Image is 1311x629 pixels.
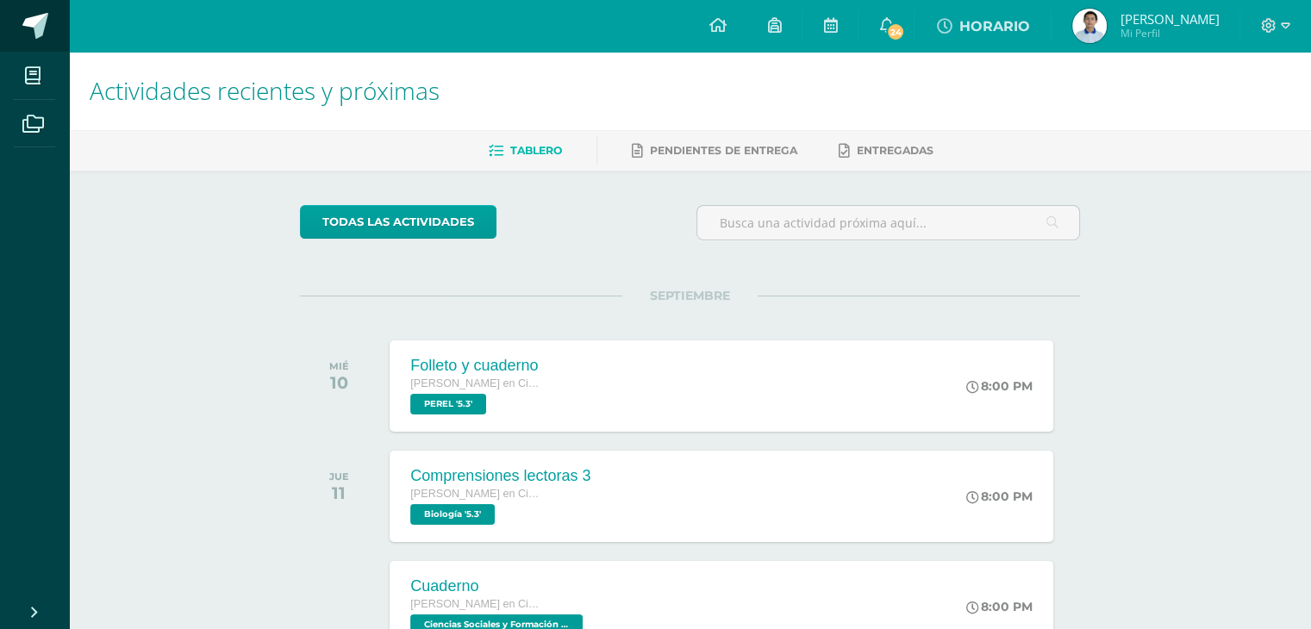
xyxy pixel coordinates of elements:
[329,360,349,372] div: MIÉ
[300,205,496,239] a: todas las Actividades
[622,288,758,303] span: SEPTIEMBRE
[410,598,540,610] span: [PERSON_NAME] en Ciencias y Letras
[886,22,905,41] span: 24
[410,357,540,375] div: Folleto y cuaderno
[489,137,562,165] a: Tablero
[632,137,797,165] a: Pendientes de entrega
[329,372,349,393] div: 10
[410,377,540,389] span: [PERSON_NAME] en Ciencias y Letras
[966,489,1033,504] div: 8:00 PM
[966,378,1033,394] div: 8:00 PM
[839,137,933,165] a: Entregadas
[410,467,590,485] div: Comprensiones lectoras 3
[329,470,349,483] div: JUE
[857,144,933,157] span: Entregadas
[410,504,495,525] span: Biología '5.3'
[966,599,1033,614] div: 8:00 PM
[410,577,587,595] div: Cuaderno
[90,74,440,107] span: Actividades recientes y próximas
[1072,9,1107,43] img: 95b85b45df217b06704e1dc21dc815ed.png
[329,483,349,503] div: 11
[650,144,797,157] span: Pendientes de entrega
[410,394,486,414] span: PEREL '5.3'
[410,488,540,500] span: [PERSON_NAME] en Ciencias y Letras
[1120,26,1219,40] span: Mi Perfil
[697,206,1079,240] input: Busca una actividad próxima aquí...
[1120,10,1219,28] span: [PERSON_NAME]
[958,18,1029,34] span: HORARIO
[510,144,562,157] span: Tablero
